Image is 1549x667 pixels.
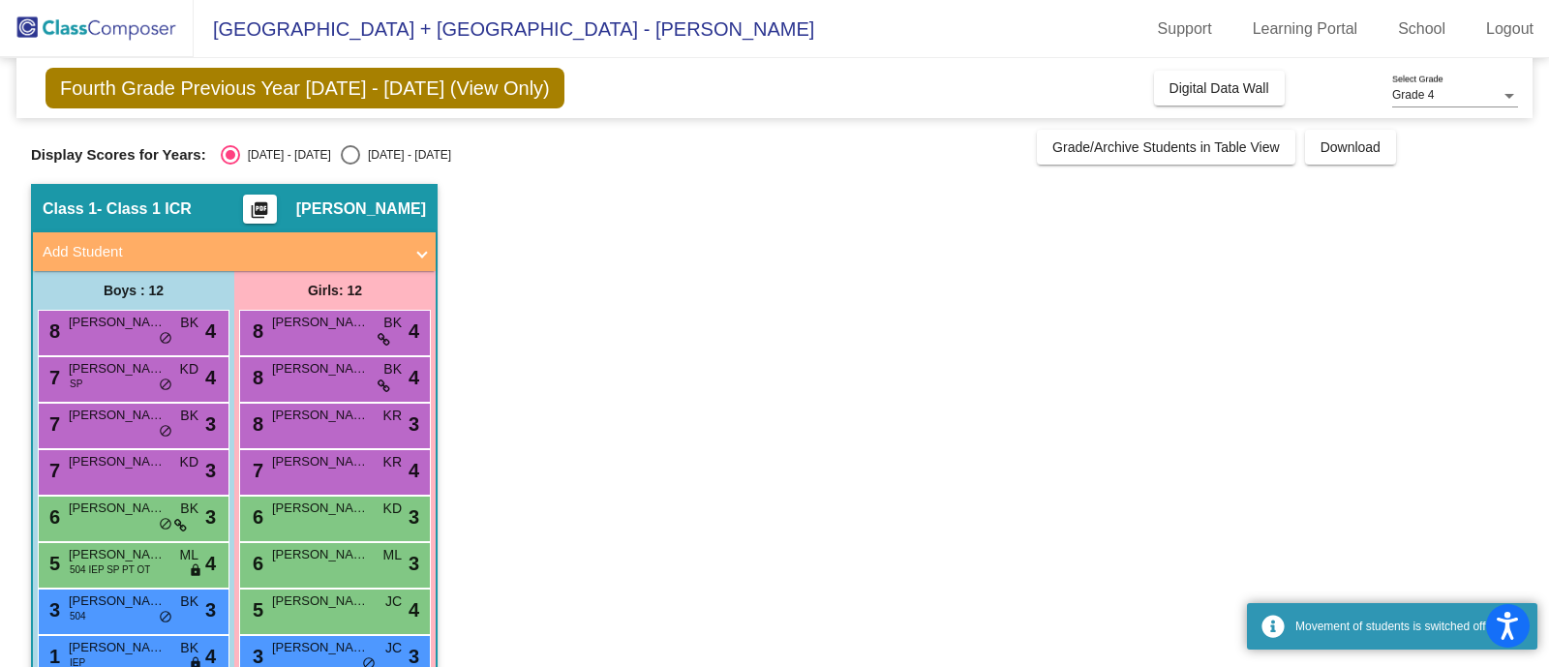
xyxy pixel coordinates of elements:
button: Download [1305,130,1396,165]
span: 3 [409,409,419,439]
span: 7 [45,413,60,435]
div: [DATE] - [DATE] [360,146,451,164]
span: 3 [248,646,263,667]
div: Girls: 12 [234,271,436,310]
span: [PERSON_NAME] [69,499,166,518]
span: [PERSON_NAME] [69,591,166,611]
span: [PERSON_NAME] [69,313,166,332]
span: 504 IEP SP PT OT [70,562,150,577]
span: Digital Data Wall [1169,80,1269,96]
span: [PERSON_NAME] [69,638,166,657]
span: [PERSON_NAME] [69,545,166,564]
span: BK [180,591,198,612]
span: [GEOGRAPHIC_DATA] + [GEOGRAPHIC_DATA] - [PERSON_NAME] [194,14,814,45]
span: BK [180,406,198,426]
span: JC [385,591,402,612]
span: KD [180,359,198,379]
span: 4 [205,317,216,346]
span: Class 1 [43,199,97,219]
span: Grade 4 [1392,88,1434,102]
span: [PERSON_NAME] [69,452,166,471]
span: 6 [45,506,60,528]
span: do_not_disturb_alt [159,610,172,625]
a: Support [1142,14,1228,45]
span: ML [180,545,198,565]
span: 5 [45,553,60,574]
a: School [1382,14,1461,45]
span: [PERSON_NAME] [PERSON_NAME] [272,499,369,518]
span: 8 [248,413,263,435]
span: KD [383,499,402,519]
mat-panel-title: Add Student [43,241,403,263]
div: [DATE] - [DATE] [240,146,331,164]
span: 4 [205,549,216,578]
mat-icon: picture_as_pdf [248,200,271,227]
span: do_not_disturb_alt [159,517,172,532]
span: 3 [45,599,60,621]
span: KD [180,452,198,472]
span: 7 [248,460,263,481]
span: [PERSON_NAME] [272,406,369,425]
span: [PERSON_NAME] [272,313,369,332]
a: Learning Portal [1237,14,1374,45]
span: [PERSON_NAME] [272,638,369,657]
span: 6 [248,553,263,574]
span: 3 [205,409,216,439]
span: 8 [45,320,60,342]
span: 3 [205,502,216,531]
span: do_not_disturb_alt [159,424,172,440]
span: [PERSON_NAME] [69,359,166,379]
span: 3 [205,456,216,485]
a: Logout [1471,14,1549,45]
span: 4 [205,363,216,392]
span: 7 [45,367,60,388]
span: Display Scores for Years: [31,146,206,164]
span: 3 [409,502,419,531]
span: [PERSON_NAME] [272,452,369,471]
span: 4 [409,317,419,346]
span: Download [1321,139,1381,155]
span: 8 [248,367,263,388]
span: JC [385,638,402,658]
span: - Class 1 ICR [97,199,192,219]
span: 504 [70,609,86,623]
span: [PERSON_NAME] [272,591,369,611]
span: 4 [409,595,419,624]
span: BK [180,638,198,658]
span: 3 [205,595,216,624]
span: do_not_disturb_alt [159,331,172,347]
span: 5 [248,599,263,621]
span: BK [180,313,198,333]
span: 4 [409,363,419,392]
button: Grade/Archive Students in Table View [1037,130,1295,165]
span: 6 [248,506,263,528]
span: do_not_disturb_alt [159,378,172,393]
span: [PERSON_NAME] [PERSON_NAME] [69,406,166,425]
span: Fourth Grade Previous Year [DATE] - [DATE] (View Only) [46,68,564,108]
span: lock [189,563,202,579]
span: 3 [409,549,419,578]
span: SP [70,377,82,391]
span: [PERSON_NAME] [272,359,369,379]
button: Digital Data Wall [1154,71,1285,106]
span: [PERSON_NAME] [272,545,369,564]
span: 7 [45,460,60,481]
div: Boys : 12 [33,271,234,310]
mat-expansion-panel-header: Add Student [33,232,436,271]
span: ML [383,545,402,565]
span: KR [383,406,402,426]
mat-radio-group: Select an option [221,145,451,165]
span: BK [383,313,402,333]
span: KR [383,452,402,472]
span: 1 [45,646,60,667]
span: Grade/Archive Students in Table View [1052,139,1280,155]
button: Print Students Details [243,195,277,224]
span: BK [383,359,402,379]
span: BK [180,499,198,519]
div: Movement of students is switched off [1295,618,1523,635]
span: [PERSON_NAME] [296,199,426,219]
span: 8 [248,320,263,342]
span: 4 [409,456,419,485]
